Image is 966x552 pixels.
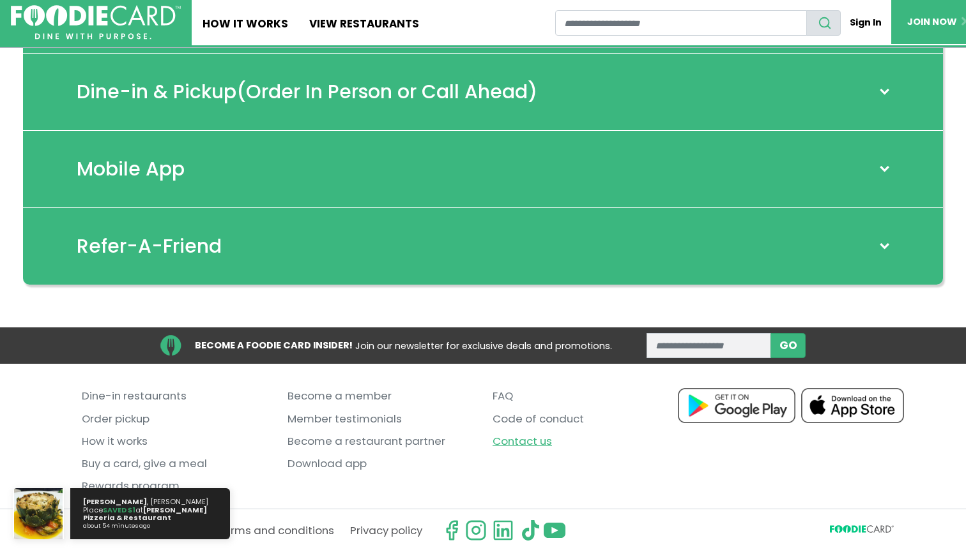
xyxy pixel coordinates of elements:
a: Become a member [287,385,473,407]
span: Join our newsletter for exclusive deals and promotions. [355,339,612,352]
strong: SAVED $ [103,505,132,515]
a: Dine-in restaurants [82,385,268,407]
a: Terms and conditions [217,519,334,542]
strong: [PERSON_NAME] Pizzeria & Restaurant [83,505,207,523]
img: Webhook [14,488,63,539]
a: How it works [82,430,268,452]
a: Order pickup [82,408,268,430]
img: FoodieCard; Eat, Drink, Save, Donate [11,5,181,40]
h2: Mobile App [77,158,185,181]
a: Buy a card, give a meal [82,452,268,475]
a: Become a restaurant partner [287,430,473,452]
a: Rewards program [82,475,268,497]
strong: 1 [132,505,135,515]
button: subscribe [770,333,806,359]
img: linkedin.svg [493,519,514,541]
a: FAQ [493,385,678,407]
p: , [PERSON_NAME] Place at [83,498,217,529]
img: tiktok.svg [520,519,542,541]
span: (Order In Person or Call Ahead) [236,78,537,105]
button: search [806,10,841,36]
a: Download app [287,452,473,475]
a: Privacy policy [350,519,422,542]
h2: Refer-A-Friend [77,235,222,258]
a: Sign In [841,10,891,35]
a: Member testimonials [287,408,473,430]
input: enter email address [647,333,771,359]
strong: BECOME A FOODIE CARD INSIDER! [195,339,353,352]
a: Contact us [493,430,678,452]
img: youtube.svg [544,519,565,541]
svg: FoodieCard [830,525,894,537]
a: Code of conduct [493,408,678,430]
h2: Dine-in & Pickup [77,80,537,103]
small: about 54 minutes ago [83,523,213,530]
svg: check us out on facebook [441,519,463,541]
input: restaurant search [555,10,807,36]
strong: [PERSON_NAME] [83,496,147,507]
